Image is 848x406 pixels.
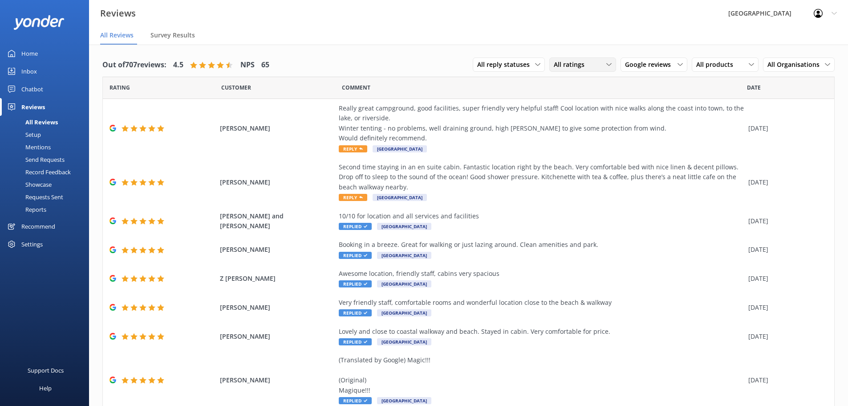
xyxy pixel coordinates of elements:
[748,177,823,187] div: [DATE]
[339,327,744,336] div: Lovely and close to coastal walkway and beach. Stayed in cabin. Very comfortable for price.
[5,153,89,166] a: Send Requests
[339,309,372,316] span: Replied
[339,252,372,259] span: Replied
[5,191,89,203] a: Requests Sent
[220,211,335,231] span: [PERSON_NAME] and [PERSON_NAME]
[39,379,52,397] div: Help
[377,252,431,259] span: [GEOGRAPHIC_DATA]
[377,338,431,345] span: [GEOGRAPHIC_DATA]
[5,153,65,166] div: Send Requests
[21,45,38,62] div: Home
[342,83,370,92] span: Question
[339,194,367,201] span: Reply
[102,59,166,71] h4: Out of 707 reviews:
[5,166,89,178] a: Record Feedback
[377,309,431,316] span: [GEOGRAPHIC_DATA]
[373,194,427,201] span: [GEOGRAPHIC_DATA]
[28,361,64,379] div: Support Docs
[5,141,51,153] div: Mentions
[339,397,372,404] span: Replied
[100,31,134,40] span: All Reviews
[748,303,823,312] div: [DATE]
[339,338,372,345] span: Replied
[339,162,744,192] div: Second time staying in an en suite cabin. Fantastic location right by the beach. Very comfortable...
[240,59,255,71] h4: NPS
[377,223,431,230] span: [GEOGRAPHIC_DATA]
[5,203,89,216] a: Reports
[339,240,744,250] div: Booking in a breeze. Great for walking or just lazing around. Clean amenities and park.
[373,145,427,152] span: [GEOGRAPHIC_DATA]
[748,332,823,341] div: [DATE]
[339,280,372,287] span: Replied
[339,211,744,221] div: 10/10 for location and all services and facilities
[5,128,89,141] a: Setup
[21,62,37,80] div: Inbox
[339,355,744,395] div: (Translated by Google) Magic!!! (Original) Magique!!!
[339,298,744,308] div: Very friendly staff, comfortable rooms and wonderful location close to the beach & walkway
[5,166,71,178] div: Record Feedback
[220,274,335,283] span: Z [PERSON_NAME]
[5,178,52,191] div: Showcase
[13,15,65,30] img: yonder-white-logo.png
[110,83,130,92] span: Date
[748,245,823,254] div: [DATE]
[21,235,43,253] div: Settings
[220,123,335,133] span: [PERSON_NAME]
[767,60,825,70] span: All Organisations
[5,128,41,141] div: Setup
[5,178,89,191] a: Showcase
[554,60,590,70] span: All ratings
[221,83,251,92] span: Date
[477,60,535,70] span: All reply statuses
[220,177,335,187] span: [PERSON_NAME]
[100,6,136,21] h3: Reviews
[748,123,823,133] div: [DATE]
[339,103,744,144] div: Really great campground, good facilities, super friendly very helpful staff! Cool location with n...
[377,280,431,287] span: [GEOGRAPHIC_DATA]
[748,216,823,226] div: [DATE]
[625,60,676,70] span: Google reviews
[5,116,58,128] div: All Reviews
[220,332,335,341] span: [PERSON_NAME]
[339,269,744,279] div: Awesome location, friendly staff, cabins very spacious
[220,303,335,312] span: [PERSON_NAME]
[339,145,367,152] span: Reply
[5,116,89,128] a: All Reviews
[21,217,55,235] div: Recommend
[747,83,761,92] span: Date
[5,141,89,153] a: Mentions
[220,245,335,254] span: [PERSON_NAME]
[173,59,183,71] h4: 4.5
[220,375,335,385] span: [PERSON_NAME]
[696,60,738,70] span: All products
[5,191,63,203] div: Requests Sent
[261,59,269,71] h4: 65
[21,80,43,98] div: Chatbot
[748,375,823,385] div: [DATE]
[21,98,45,116] div: Reviews
[150,31,195,40] span: Survey Results
[5,203,46,216] div: Reports
[377,397,431,404] span: [GEOGRAPHIC_DATA]
[339,223,372,230] span: Replied
[748,274,823,283] div: [DATE]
